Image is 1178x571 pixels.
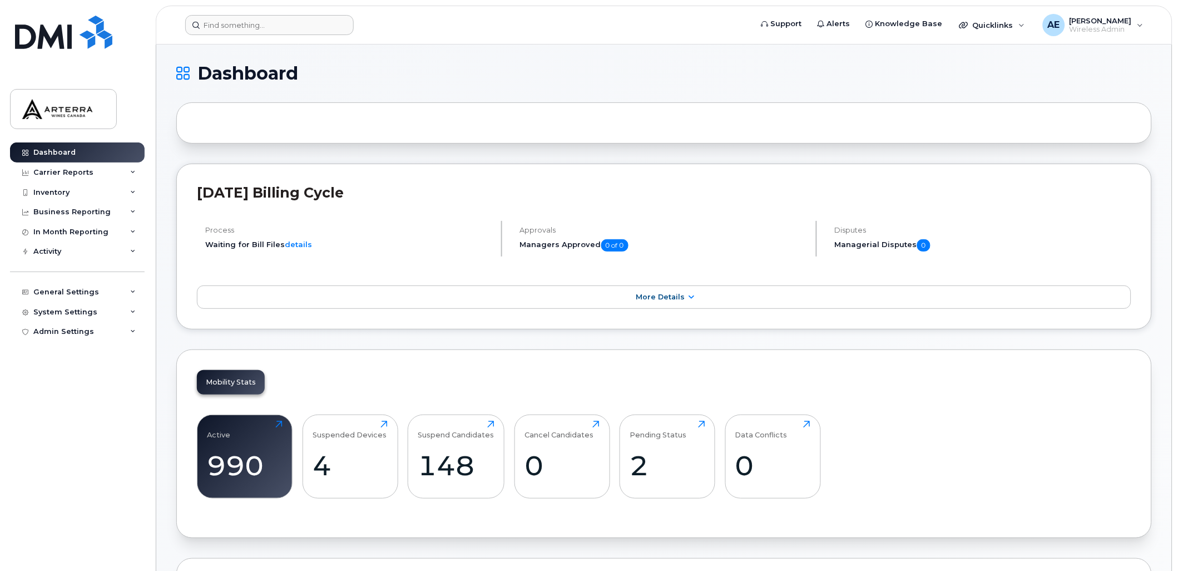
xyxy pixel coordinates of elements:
[207,421,283,492] a: Active990
[418,421,494,492] a: Suspend Candidates148
[524,421,593,439] div: Cancel Candidates
[418,421,494,439] div: Suspend Candidates
[630,421,705,492] a: Pending Status2
[630,449,705,482] div: 2
[313,421,387,439] div: Suspended Devices
[313,421,388,492] a: Suspended Devices4
[917,239,930,252] span: 0
[735,449,810,482] div: 0
[524,421,600,492] a: Cancel Candidates0
[636,293,685,301] span: More Details
[735,421,788,439] div: Data Conflicts
[418,449,494,482] div: 148
[524,449,600,482] div: 0
[520,239,806,252] h5: Managers Approved
[313,449,388,482] div: 4
[520,226,806,234] h4: Approvals
[197,65,298,82] span: Dashboard
[197,184,1131,201] h2: [DATE] Billing Cycle
[835,239,1131,252] h5: Managerial Disputes
[735,421,810,492] a: Data Conflicts0
[207,421,231,439] div: Active
[630,421,687,439] div: Pending Status
[601,239,628,252] span: 0 of 0
[835,226,1131,234] h4: Disputes
[205,239,492,250] li: Waiting for Bill Files
[207,449,283,482] div: 990
[205,226,492,234] h4: Process
[285,240,312,249] a: details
